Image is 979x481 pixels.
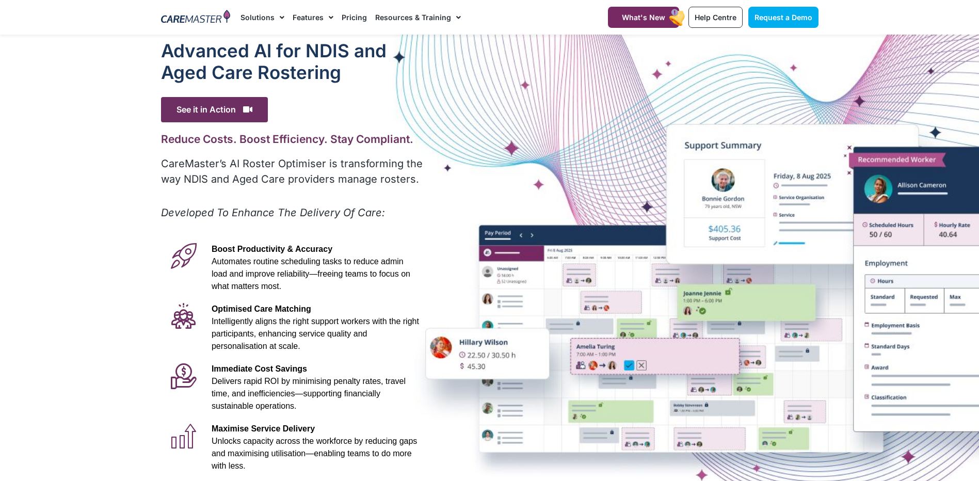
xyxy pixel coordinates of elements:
[212,245,332,253] span: Boost Productivity & Accuracy
[622,13,665,22] span: What's New
[212,304,311,313] span: Optimised Care Matching
[161,40,425,83] h1: Advanced Al for NDIS and Aged Care Rostering
[748,7,818,28] a: Request a Demo
[212,424,315,433] span: Maximise Service Delivery
[161,10,231,25] img: CareMaster Logo
[212,317,419,350] span: Intelligently aligns the right support workers with the right participants, enhancing service qua...
[212,437,417,470] span: Unlocks capacity across the workforce by reducing gaps and maximising utilisation—enabling teams ...
[212,257,410,291] span: Automates routine scheduling tasks to reduce admin load and improve reliability—freeing teams to ...
[161,206,385,219] em: Developed To Enhance The Delivery Of Care:
[695,13,736,22] span: Help Centre
[688,7,743,28] a: Help Centre
[161,156,425,187] p: CareMaster’s AI Roster Optimiser is transforming the way NDIS and Aged Care providers manage rost...
[161,133,425,146] h2: Reduce Costs. Boost Efficiency. Stay Compliant.
[755,13,812,22] span: Request a Demo
[212,364,307,373] span: Immediate Cost Savings
[608,7,679,28] a: What's New
[212,377,406,410] span: Delivers rapid ROI by minimising penalty rates, travel time, and inefficiencies—supporting financ...
[161,97,268,122] span: See it in Action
